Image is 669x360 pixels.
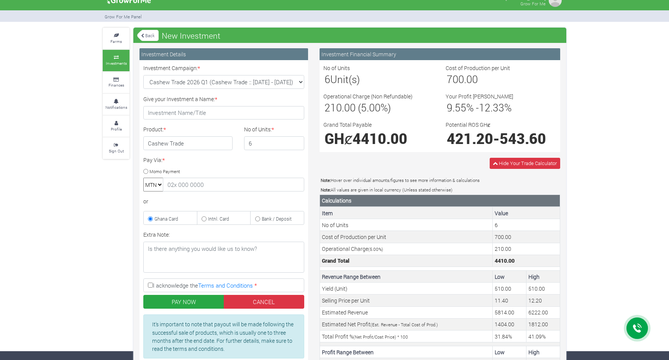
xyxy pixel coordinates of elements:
h1: - [447,130,555,147]
input: Bank / Deposit [255,216,260,221]
td: Your estimated Revenue expected (Grand Total * Max. Est. Revenue Percentage) [526,306,560,318]
label: I acknowledge the [143,278,304,292]
label: Product: [143,125,166,133]
small: Bank / Deposit [262,216,292,222]
b: Profit Range Between [322,349,374,356]
td: Cost of Production per Unit [320,231,493,243]
small: Intnl. Card [208,216,229,222]
small: Investments [106,61,127,66]
span: 9.55 [447,101,466,114]
input: Momo Payment [143,169,148,174]
label: Cost of Production per Unit [446,64,510,72]
td: Your estimated maximum Selling Price per Unit [526,295,560,306]
small: Hover over individual amounts/figures to see more information & calculations [321,177,480,183]
span: 4410.00 [353,129,407,148]
div: Investment Financial Summary [320,48,560,60]
h3: Unit(s) [325,73,433,85]
input: I acknowledge theTerms and Conditions * [148,283,153,288]
h1: GHȼ [325,130,433,147]
td: This is the Total Cost. (Unit Cost + (Operational Charge * Unit Cost)) * No of Units [493,255,560,267]
small: Grow For Me [520,1,546,7]
label: Your Profit [PERSON_NAME] [446,92,513,100]
p: It's important to note that payout will be made following the successful sale of products, which ... [152,320,295,353]
td: Estimated Revenue [320,306,493,318]
label: Potential ROS GHȼ [446,121,490,129]
td: Selling Price per Unit [320,295,493,306]
a: Back [137,29,159,42]
small: Grow For Me Panel [105,14,142,20]
span: Hide Your Trade Calculator [499,160,557,167]
a: Investments [103,50,130,71]
b: Note: [321,177,331,183]
small: (Net Profit/Cost Price) * 100 [353,334,408,340]
small: Ghana Card [154,216,178,222]
td: Total Profit % [320,331,493,342]
input: Intnl. Card [202,216,207,221]
th: Calculations [320,195,560,207]
a: Finances [103,72,130,93]
a: Terms and Conditions [198,281,253,289]
small: Finances [108,82,124,88]
td: Your estimated minimum ROS (Net Profit/Cost Price) [493,331,526,342]
small: Farms [110,39,122,44]
input: Ghana Card [148,216,153,221]
b: High [528,349,539,356]
label: Extra Note: [143,231,170,239]
td: This is the number of Units [493,219,560,231]
label: No of Units: [244,125,274,133]
div: or [143,197,304,205]
small: Profile [111,126,122,132]
a: Notifications [103,94,130,115]
td: No of Units [320,219,493,231]
td: Your estimated maximum ROS (Net Profit/Cost Price) [526,331,560,342]
td: Your estimated Profit to be made (Estimated Revenue - Total Cost of Production) [493,318,526,330]
button: PAY NOW [143,295,224,309]
label: No of Units [323,64,350,72]
span: 700.00 [447,72,478,86]
b: Revenue Range Between [322,273,380,280]
label: Investment Campaign: [143,64,200,72]
small: Notifications [105,105,127,110]
td: Your estimated minimum Selling Price per Unit [493,295,526,306]
td: Your estimated maximum Yield [526,283,560,295]
b: Value [495,209,508,217]
h3: % - % [447,101,555,114]
label: Pay Via: [143,156,165,164]
a: Farms [103,28,130,49]
label: Give your Investment a Name: [143,95,217,103]
a: Profile [103,116,130,137]
label: Operational Charge (Non Refundable) [323,92,413,100]
h4: Cashew Trade [143,136,233,150]
span: 6 [325,72,330,86]
small: Momo Payment [149,168,180,174]
td: This is the operational charge by Grow For Me [493,243,560,255]
b: Low [495,349,505,356]
td: Your estimated Revenue expected (Grand Total * Min. Est. Revenue Percentage) [493,306,526,318]
td: Operational Charge [320,243,493,255]
span: 5.00 [370,246,379,252]
input: 02x 000 0000 [163,178,304,191]
span: 421.20 [447,129,493,148]
label: Grand Total Payable [323,121,372,129]
td: Yield (Unit) [320,283,493,295]
small: (Est. Revenue - Total Cost of Prod.) [371,322,438,327]
b: Item [322,209,333,217]
small: ( %) [368,246,383,252]
small: All values are given in local currency (Unless stated otherwise) [321,187,453,193]
span: 210.00 (5.00%) [325,101,391,114]
td: Estimated Net Profit [320,318,493,330]
b: Grand Total [322,257,349,264]
b: High [528,273,539,280]
td: Your estimated minimum Yield [493,283,526,295]
a: CANCEL [224,295,305,309]
div: Investment Details [139,48,308,60]
span: 12.33 [479,101,504,114]
td: Your estimated Profit to be made (Estimated Revenue - Total Cost of Production) [526,318,560,330]
span: New Investment [160,28,222,43]
a: Sign Out [103,137,130,159]
td: This is the cost of a Unit [493,231,560,243]
b: Low [495,273,505,280]
span: 543.60 [500,129,546,148]
small: Sign Out [109,148,124,154]
b: Note: [321,187,331,193]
